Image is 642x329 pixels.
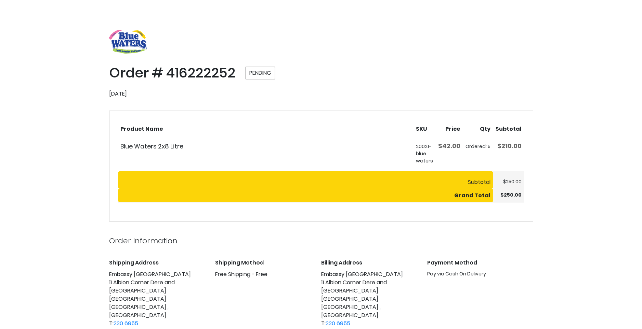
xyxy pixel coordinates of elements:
th: SKU [414,119,436,136]
span: Ordered [466,143,488,150]
strong: Order Information [109,235,177,246]
address: Embassy [GEOGRAPHIC_DATA] 11 Albion Corner Dere and [GEOGRAPHIC_DATA] [GEOGRAPHIC_DATA] [GEOGRAPH... [109,270,215,328]
a: 220 6955 [114,319,138,327]
strong: Grand Total [454,191,490,199]
td: 20021-blue waters [414,136,436,171]
span: Shipping Address [109,259,159,267]
span: Billing Address [321,259,362,267]
th: Price [436,119,463,136]
strong: Blue Waters 2x8 Litre [120,142,411,151]
th: Subtotal [118,171,493,189]
span: [DATE] [109,90,127,98]
span: $42.00 [438,142,460,150]
span: $210.00 [497,142,522,150]
a: store logo [109,30,147,54]
span: $250.00 [500,191,522,198]
dt: Pay via Cash On Delivery [427,270,533,277]
div: Free Shipping - Free [215,270,321,278]
th: Product Name [118,119,414,136]
span: 5 [488,143,490,150]
a: 220 6955 [326,319,350,327]
span: Shipping Method [215,259,264,267]
th: Qty [463,119,493,136]
span: $250.00 [503,178,522,185]
th: Subtotal [493,119,524,136]
span: Payment Method [427,259,477,267]
span: Pending [245,67,275,80]
address: Embassy [GEOGRAPHIC_DATA] 11 Albion Corner Dere and [GEOGRAPHIC_DATA] [GEOGRAPHIC_DATA] [GEOGRAPH... [321,270,427,328]
span: Order # 416222252 [109,63,235,82]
